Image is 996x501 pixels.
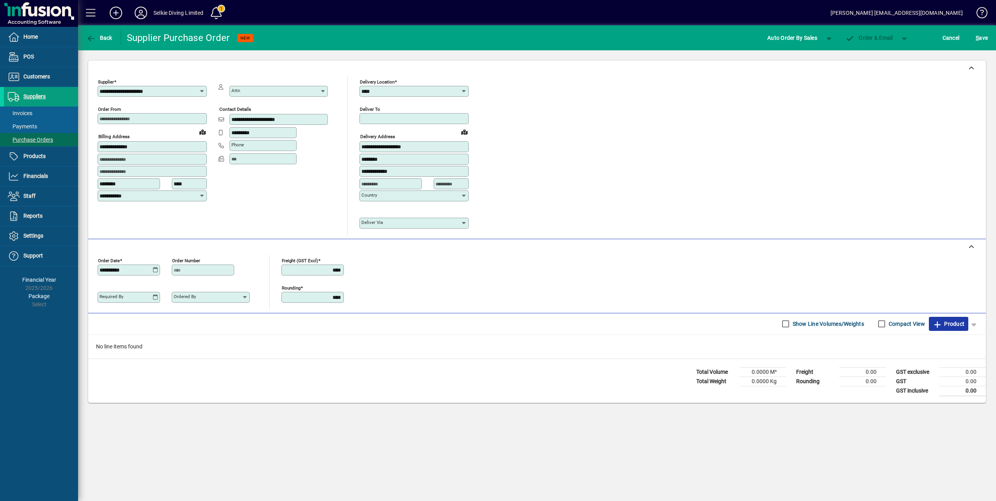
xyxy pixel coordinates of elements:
mat-label: Attn [231,88,240,93]
a: View on map [458,126,471,138]
mat-label: Supplier [98,79,114,85]
label: Compact View [887,320,925,328]
a: Financials [4,167,78,186]
span: Back [86,35,112,41]
span: Reports [23,213,43,219]
mat-label: Deliver via [361,220,383,225]
a: Customers [4,67,78,87]
td: Rounding [792,377,839,386]
mat-label: Freight (GST excl) [282,258,318,263]
mat-label: Required by [100,294,123,299]
mat-label: Ordered by [174,294,196,299]
span: Staff [23,193,36,199]
button: Auto Order By Sales [763,31,821,45]
span: Cancel [943,32,960,44]
span: Financial Year [22,277,56,283]
button: Cancel [941,31,962,45]
a: Staff [4,187,78,206]
span: Auto Order By Sales [767,32,817,44]
div: Supplier Purchase Order [127,32,230,44]
td: 0.00 [839,377,886,386]
td: Freight [792,367,839,377]
a: Support [4,246,78,266]
span: Customers [23,73,50,80]
mat-label: Deliver To [360,107,380,112]
span: Home [23,34,38,40]
span: Product [933,318,964,330]
button: Save [974,31,990,45]
button: Order & Email [841,31,897,45]
mat-label: Phone [231,142,244,147]
span: Order & Email [845,35,893,41]
td: 0.00 [939,367,986,377]
td: Total Volume [692,367,739,377]
mat-label: Delivery Location [360,79,395,85]
a: View on map [196,126,209,138]
td: 0.00 [839,367,886,377]
span: NEW [240,36,250,41]
button: Add [103,6,128,20]
span: Financials [23,173,48,179]
mat-label: Order number [172,258,200,263]
td: 0.00 [939,377,986,386]
span: Invoices [8,110,32,116]
td: 0.00 [939,386,986,396]
button: Profile [128,6,153,20]
mat-label: Order from [98,107,121,112]
a: Products [4,147,78,166]
app-page-header-button: Back [78,31,121,45]
div: Selkie Diving Limited [153,7,204,19]
div: [PERSON_NAME] [EMAIL_ADDRESS][DOMAIN_NAME] [831,7,963,19]
td: 0.0000 M³ [739,367,786,377]
td: GST inclusive [892,386,939,396]
span: Suppliers [23,93,46,99]
span: Purchase Orders [8,137,53,143]
td: GST [892,377,939,386]
a: Reports [4,206,78,226]
span: Package [28,293,50,299]
label: Show Line Volumes/Weights [791,320,864,328]
button: Product [929,317,968,331]
td: Total Weight [692,377,739,386]
button: Back [84,31,114,45]
span: Settings [23,233,43,239]
a: Invoices [4,107,78,120]
a: POS [4,47,78,67]
mat-label: Country [361,192,377,198]
a: Settings [4,226,78,246]
a: Knowledge Base [971,2,986,27]
a: Purchase Orders [4,133,78,146]
span: Products [23,153,46,159]
span: ave [976,32,988,44]
span: POS [23,53,34,60]
div: No line items found [88,335,986,359]
span: Payments [8,123,37,130]
span: S [976,35,979,41]
td: GST exclusive [892,367,939,377]
td: 0.0000 Kg [739,377,786,386]
mat-label: Rounding [282,285,301,290]
a: Home [4,27,78,47]
span: Support [23,252,43,259]
a: Payments [4,120,78,133]
mat-label: Order date [98,258,120,263]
